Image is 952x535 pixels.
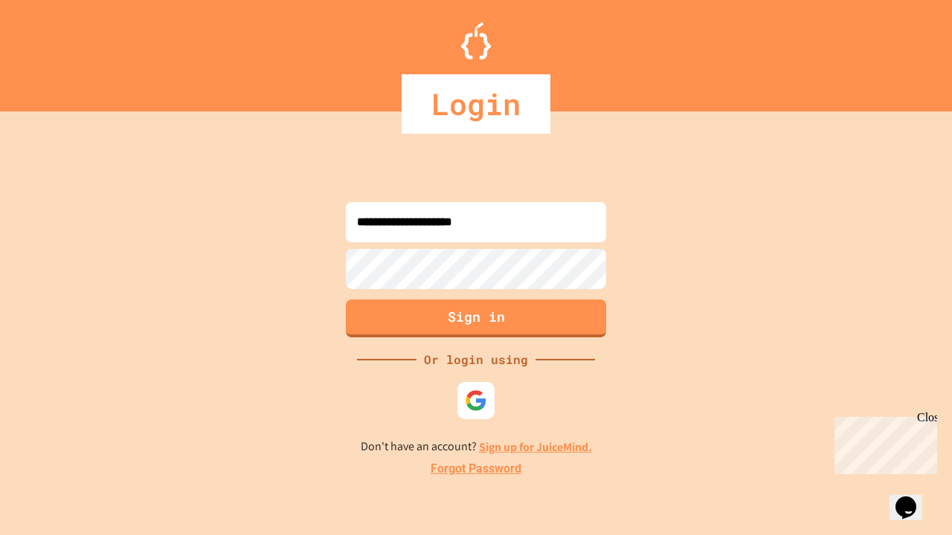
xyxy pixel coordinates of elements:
img: google-icon.svg [465,389,487,412]
div: Chat with us now!Close [6,6,103,94]
button: Sign in [346,299,606,337]
iframe: chat widget [890,476,937,520]
p: Don't have an account? [361,438,592,456]
a: Sign up for JuiceMind. [479,439,592,455]
div: Or login using [416,351,535,369]
iframe: chat widget [829,411,937,474]
img: Logo.svg [461,22,491,59]
a: Forgot Password [431,460,521,478]
div: Login [402,74,550,134]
